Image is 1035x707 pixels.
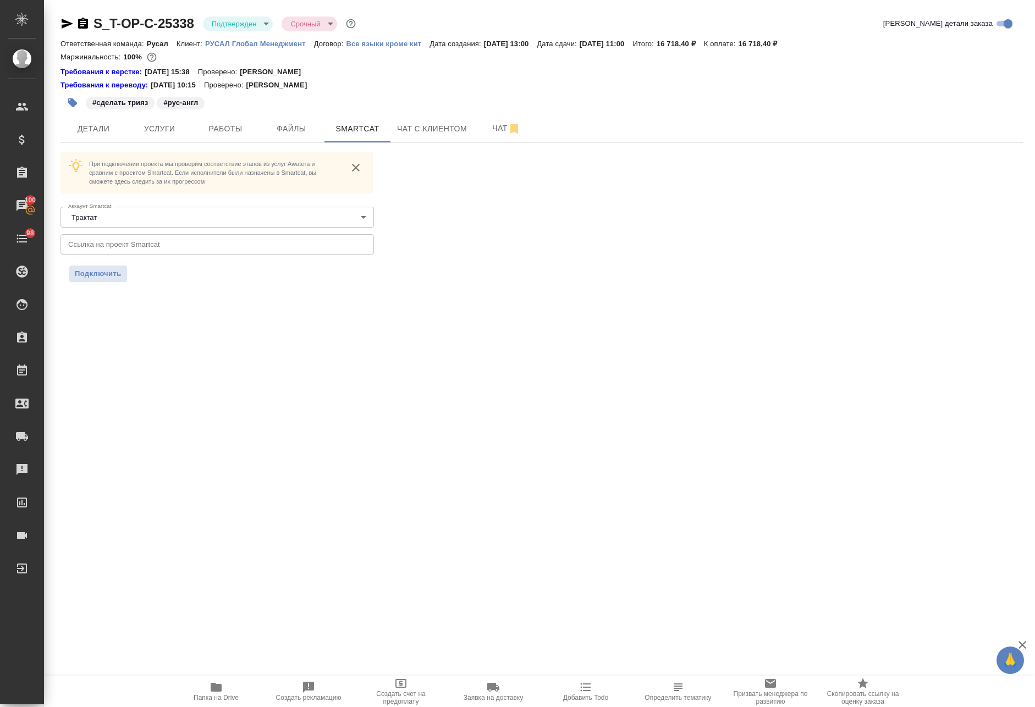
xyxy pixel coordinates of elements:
[151,80,204,91] p: [DATE] 10:15
[539,676,632,707] button: Добавить Todo
[823,690,902,705] span: Скопировать ссылку на оценку заказа
[204,80,246,91] p: Проверено:
[93,16,194,31] a: S_T-OP-C-25338
[240,67,309,78] p: [PERSON_NAME]
[282,16,337,31] div: Подтвержден
[163,97,198,108] p: #рус-англ
[123,53,145,61] p: 100%
[1001,649,1020,672] span: 🙏
[580,40,633,48] p: [DATE] 11:00
[883,18,993,29] span: [PERSON_NAME] детали заказа
[346,38,430,48] a: Все языки кроме кит
[480,121,533,135] span: Чат
[739,40,786,48] p: 16 718,40 ₽
[3,192,41,219] a: 100
[3,225,41,252] a: 98
[60,91,85,115] button: Добавить тэг
[147,40,177,48] p: Русал
[60,40,147,48] p: Ответственная команда:
[203,16,273,31] div: Подтвержден
[18,195,43,206] span: 100
[170,676,262,707] button: Папка на Drive
[145,50,159,64] button: 0.00 RUB;
[632,676,724,707] button: Определить тематику
[246,80,315,91] p: [PERSON_NAME]
[447,676,539,707] button: Заявка на доставку
[85,97,156,107] span: сделать трияз
[205,40,314,48] p: РУСАЛ Глобал Менеджмент
[331,122,384,136] span: Smartcat
[361,690,441,705] span: Создать счет на предоплату
[265,122,318,136] span: Файлы
[397,122,467,136] span: Чат с клиентом
[198,67,240,78] p: Проверено:
[67,122,120,136] span: Детали
[199,122,252,136] span: Работы
[344,16,358,31] button: Доп статусы указывают на важность/срочность заказа
[156,97,206,107] span: рус-англ
[89,159,339,186] p: При подключении проекта мы проверим соответствие этапов из услуг Awatera и сравним с проектом Sma...
[177,40,205,48] p: Клиент:
[287,19,323,29] button: Срочный
[276,694,342,702] span: Создать рекламацию
[731,690,810,705] span: Призвать менеджера по развитию
[464,694,523,702] span: Заявка на доставку
[75,268,122,279] span: Подключить
[817,676,909,707] button: Скопировать ссылку на оценку заказа
[60,53,123,61] p: Маржинальность:
[205,38,314,48] a: РУСАЛ Глобал Менеджмент
[346,40,430,48] p: Все языки кроме кит
[537,40,579,48] p: Дата сдачи:
[208,19,260,29] button: Подтвержден
[60,17,74,30] button: Скопировать ссылку для ЯМессенджера
[314,40,346,48] p: Договор:
[76,17,90,30] button: Скопировать ссылку
[60,80,151,91] div: Нажми, чтобы открыть папку с инструкцией
[133,122,186,136] span: Услуги
[645,694,711,702] span: Определить тематику
[704,40,739,48] p: К оплате:
[563,694,608,702] span: Добавить Todo
[145,67,198,78] p: [DATE] 15:38
[997,647,1024,674] button: 🙏
[484,40,537,48] p: [DATE] 13:00
[60,80,151,91] a: Требования к переводу:
[262,676,355,707] button: Создать рекламацию
[69,266,127,282] button: Подключить
[194,694,239,702] span: Папка на Drive
[657,40,704,48] p: 16 718,40 ₽
[60,67,145,78] a: Требования к верстке:
[632,40,656,48] p: Итого:
[60,67,145,78] div: Нажми, чтобы открыть папку с инструкцией
[60,207,374,228] div: Трактат
[348,159,364,176] button: close
[68,213,100,222] button: Трактат
[355,676,447,707] button: Создать счет на предоплату
[430,40,483,48] p: Дата создания:
[92,97,148,108] p: #сделать трияз
[724,676,817,707] button: Призвать менеджера по развитию
[20,228,41,239] span: 98
[508,122,521,135] svg: Отписаться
